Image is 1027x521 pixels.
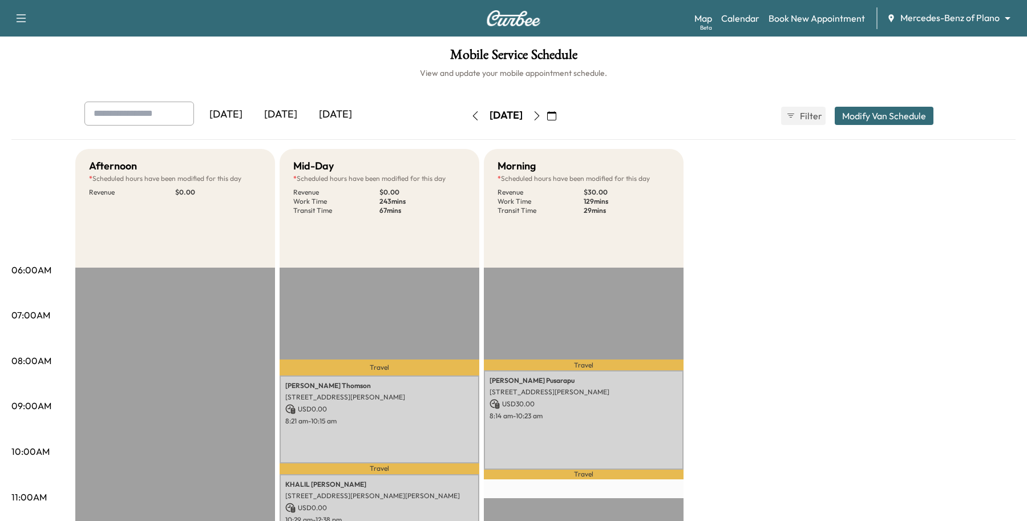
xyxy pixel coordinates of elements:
p: 8:14 am - 10:23 am [490,411,678,421]
p: Revenue [498,188,584,197]
p: 07:00AM [11,308,50,322]
p: Scheduled hours have been modified for this day [293,174,466,183]
p: Travel [280,463,479,474]
h5: Mid-Day [293,158,334,174]
div: [DATE] [253,102,308,128]
p: Transit Time [498,206,584,215]
h6: View and update your mobile appointment schedule. [11,67,1016,79]
p: KHALIL [PERSON_NAME] [285,480,474,489]
p: $ 0.00 [175,188,261,197]
button: Filter [781,107,826,125]
p: Work Time [293,197,379,206]
p: [STREET_ADDRESS][PERSON_NAME] [490,387,678,397]
p: [PERSON_NAME] Pusarapu [490,376,678,385]
div: [DATE] [490,108,523,123]
p: $ 0.00 [379,188,466,197]
p: Transit Time [293,206,379,215]
span: Mercedes-Benz of Plano [900,11,1000,25]
p: Travel [484,360,684,370]
p: 67 mins [379,206,466,215]
p: USD 0.00 [285,503,474,513]
span: Filter [800,109,820,123]
p: USD 0.00 [285,404,474,414]
div: Beta [700,23,712,32]
h5: Morning [498,158,536,174]
p: [STREET_ADDRESS][PERSON_NAME] [285,393,474,402]
p: Revenue [89,188,175,197]
p: 08:00AM [11,354,51,367]
img: Curbee Logo [486,10,541,26]
p: 10:00AM [11,445,50,458]
p: 8:21 am - 10:15 am [285,417,474,426]
p: Revenue [293,188,379,197]
button: Modify Van Schedule [835,107,933,125]
a: Calendar [721,11,759,25]
p: USD 30.00 [490,399,678,409]
p: 243 mins [379,197,466,206]
h1: Mobile Service Schedule [11,48,1016,67]
p: Work Time [498,197,584,206]
p: Travel [484,470,684,479]
h5: Afternoon [89,158,137,174]
div: [DATE] [199,102,253,128]
p: 06:00AM [11,263,51,277]
p: [STREET_ADDRESS][PERSON_NAME][PERSON_NAME] [285,491,474,500]
p: Scheduled hours have been modified for this day [498,174,670,183]
p: 09:00AM [11,399,51,413]
p: Travel [280,360,479,375]
p: 11:00AM [11,490,47,504]
a: MapBeta [694,11,712,25]
p: 29 mins [584,206,670,215]
div: [DATE] [308,102,363,128]
p: [PERSON_NAME] Thomson [285,381,474,390]
p: Scheduled hours have been modified for this day [89,174,261,183]
p: 129 mins [584,197,670,206]
p: $ 30.00 [584,188,670,197]
a: Book New Appointment [769,11,865,25]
